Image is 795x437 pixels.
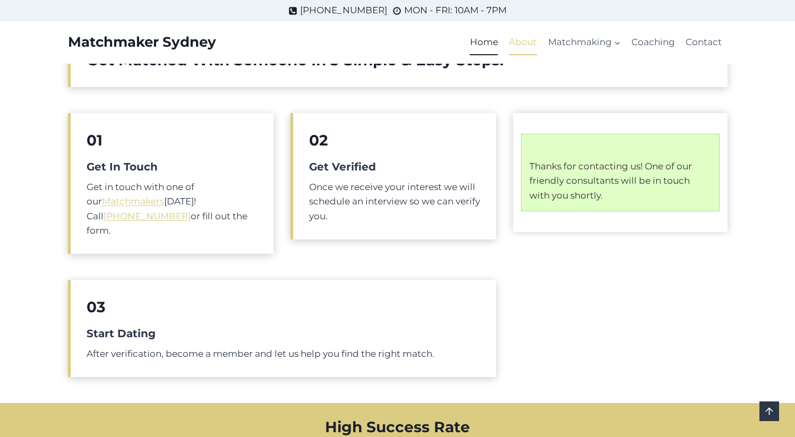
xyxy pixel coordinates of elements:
h5: Get In Touch [87,159,258,175]
a: Coaching [626,30,680,55]
p: Once we receive your interest we will schedule an interview so we can verify you. [309,180,480,224]
h2: 01 [87,129,258,151]
nav: Primary [465,30,728,55]
h5: Get Verified [309,159,480,175]
a: Matchmakers [102,196,164,207]
p: After verification, become a member and let us help you find the right match. [87,347,481,361]
h2: 02 [309,129,480,151]
a: [PHONE_NUMBER] [288,3,387,18]
a: Matchmaker Sydney [68,34,216,50]
span: MON - FRI: 10AM - 7PM [404,3,507,18]
a: Scroll to top [759,401,779,421]
a: Contact [680,30,727,55]
span: [PHONE_NUMBER] [300,3,387,18]
p: Thanks for contacting us! One of our friendly consultants will be in touch with you shortly. [529,159,711,203]
a: About [503,30,542,55]
h2: 03 [87,296,481,318]
a: Home [465,30,503,55]
p: Get in touch with one of our [DATE]! Call or fill out the form. [87,180,258,238]
h5: Start Dating [87,325,481,341]
button: Child menu of Matchmaking [542,30,626,55]
a: [PHONE_NUMBER] [104,211,191,221]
